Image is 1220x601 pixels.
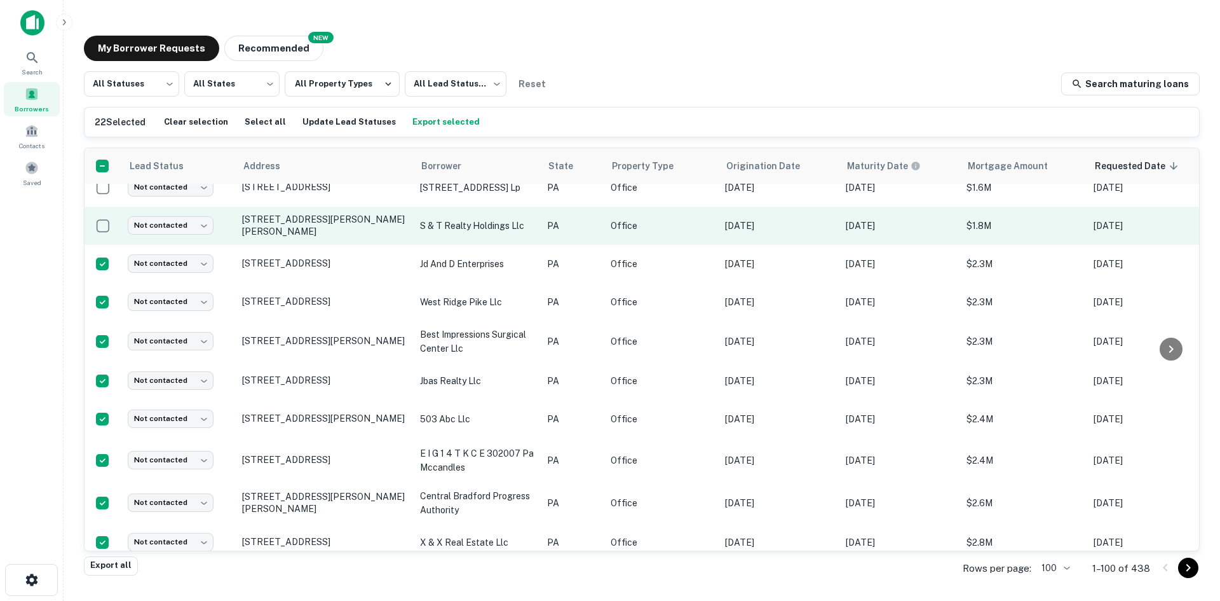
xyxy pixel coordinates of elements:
[224,36,323,61] button: Recommended
[242,375,407,386] p: [STREET_ADDRESS]
[420,374,534,388] p: jbas realty llc
[547,535,598,549] p: PA
[966,496,1081,510] p: $2.6M
[1094,453,1202,467] p: [DATE]
[1178,558,1198,578] button: Go to next page
[128,332,213,350] div: Not contacted
[1094,219,1202,233] p: [DATE]
[725,335,833,349] p: [DATE]
[421,158,478,174] span: Borrower
[611,295,712,309] p: Office
[121,148,236,184] th: Lead Status
[725,219,833,233] p: [DATE]
[184,67,280,100] div: All States
[963,561,1031,576] p: Rows per page:
[19,141,44,151] span: Contacts
[611,219,712,233] p: Office
[846,181,954,195] p: [DATE]
[22,67,43,77] span: Search
[611,374,712,388] p: Office
[128,254,213,273] div: Not contacted
[1087,148,1208,184] th: Requested Date
[725,535,833,549] p: [DATE]
[95,115,146,129] h6: 22 Selected
[611,412,712,426] p: Office
[420,295,534,309] p: west ridge pike llc
[242,454,407,466] p: [STREET_ADDRESS]
[1094,335,1202,349] p: [DATE]
[128,451,213,469] div: Not contacted
[1095,158,1182,174] span: Requested Date
[541,148,604,184] th: State
[1094,535,1202,549] p: [DATE]
[128,371,213,390] div: Not contacted
[966,295,1081,309] p: $2.3M
[725,257,833,271] p: [DATE]
[242,181,407,193] p: [STREET_ADDRESS]
[1094,496,1202,510] p: [DATE]
[409,113,483,132] button: Export selected
[285,71,400,97] button: All Property Types
[547,257,598,271] p: PA
[612,158,690,174] span: Property Type
[128,410,213,428] div: Not contacted
[725,453,833,467] p: [DATE]
[547,453,598,467] p: PA
[1094,181,1202,195] p: [DATE]
[4,119,60,153] a: Contacts
[846,535,954,549] p: [DATE]
[242,258,407,269] p: [STREET_ADDRESS]
[1094,295,1202,309] p: [DATE]
[846,219,954,233] p: [DATE]
[1094,374,1202,388] p: [DATE]
[966,412,1081,426] p: $2.4M
[129,158,200,174] span: Lead Status
[719,148,839,184] th: Origination Date
[23,177,41,188] span: Saved
[966,453,1081,467] p: $2.4M
[846,335,954,349] p: [DATE]
[547,181,598,195] p: PA
[846,257,954,271] p: [DATE]
[128,293,213,311] div: Not contacted
[846,496,954,510] p: [DATE]
[966,257,1081,271] p: $2.3M
[726,158,817,174] span: Origination Date
[242,536,407,548] p: [STREET_ADDRESS]
[547,295,598,309] p: PA
[243,158,297,174] span: Address
[547,219,598,233] p: PA
[4,82,60,116] a: Borrowers
[128,533,213,551] div: Not contacted
[1156,499,1220,560] iframe: Chat Widget
[420,257,534,271] p: jd and d enterprises
[242,296,407,307] p: [STREET_ADDRESS]
[611,496,712,510] p: Office
[299,113,399,132] button: Update Lead Statuses
[846,374,954,388] p: [DATE]
[839,148,960,184] th: Maturity dates displayed may be estimated. Please contact the lender for the most accurate maturi...
[547,496,598,510] p: PA
[846,412,954,426] p: [DATE]
[847,159,921,173] div: Maturity dates displayed may be estimated. Please contact the lender for the most accurate maturi...
[84,556,138,576] button: Export all
[547,412,598,426] p: PA
[236,148,414,184] th: Address
[128,494,213,512] div: Not contacted
[161,113,231,132] button: Clear selection
[847,159,908,173] h6: Maturity Date
[611,257,712,271] p: Office
[1092,561,1150,576] p: 1–100 of 438
[960,148,1087,184] th: Mortgage Amount
[604,148,719,184] th: Property Type
[420,535,534,549] p: x & x real estate llc
[1061,73,1200,95] a: Search maturing loans
[968,158,1064,174] span: Mortgage Amount
[128,216,213,235] div: Not contacted
[420,412,534,426] p: 503 abc llc
[548,158,590,174] span: State
[4,45,60,79] div: Search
